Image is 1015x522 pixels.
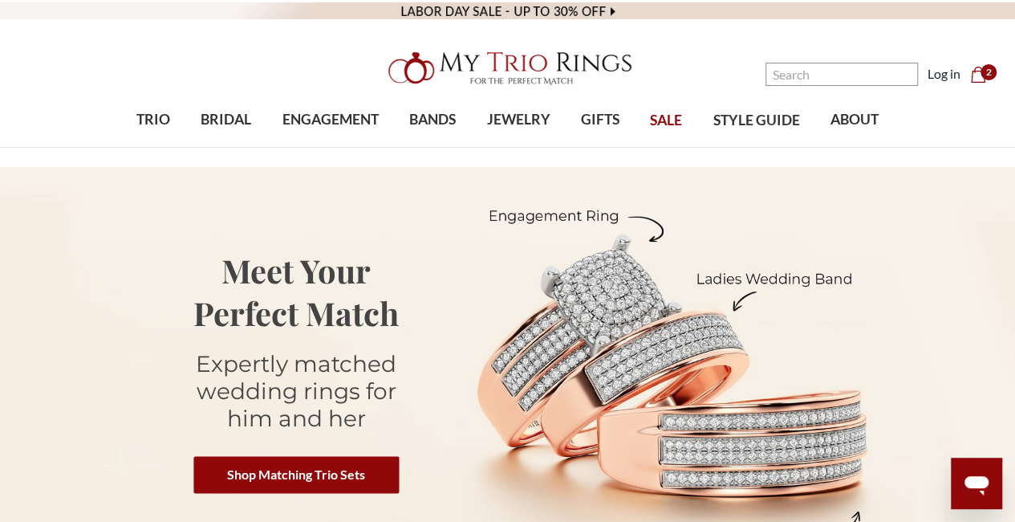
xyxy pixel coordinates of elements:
a: JEWELRY [471,94,565,146]
a: My Trio Rings [294,43,721,94]
span: BRIDAL [201,109,251,130]
span: STYLE GUIDE [713,110,800,131]
span: TRIO [136,109,170,130]
a: ENGAGEMENT [267,94,394,146]
span: BANDS [409,109,456,130]
iframe: Button to launch messaging window [951,458,1002,509]
span: GIFTS [581,109,619,130]
svg: cart.cart_preview [970,67,986,83]
button: submenu toggle [218,146,234,148]
button: submenu toggle [510,146,526,148]
img: My Trio Rings [380,43,636,94]
span: ENGAGEMENT [282,109,379,130]
a: SALE [635,95,697,147]
a: STYLE GUIDE [697,95,814,147]
span: SALE [650,110,682,131]
a: TRIO [121,94,185,146]
button: submenu toggle [592,146,608,148]
a: Log in [928,64,960,84]
span: 2 [980,64,997,80]
a: BRIDAL [185,94,266,146]
input: Search and use arrows or TAB to navigate results [765,63,918,86]
button: submenu toggle [145,146,161,148]
button: submenu toggle [323,146,339,148]
a: BANDS [394,94,471,146]
a: Shop Matching Trio Sets [193,457,399,494]
span: JEWELRY [487,109,550,130]
button: submenu toggle [424,146,441,148]
a: GIFTS [566,94,635,146]
a: Cart with 0 items [970,64,996,84]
